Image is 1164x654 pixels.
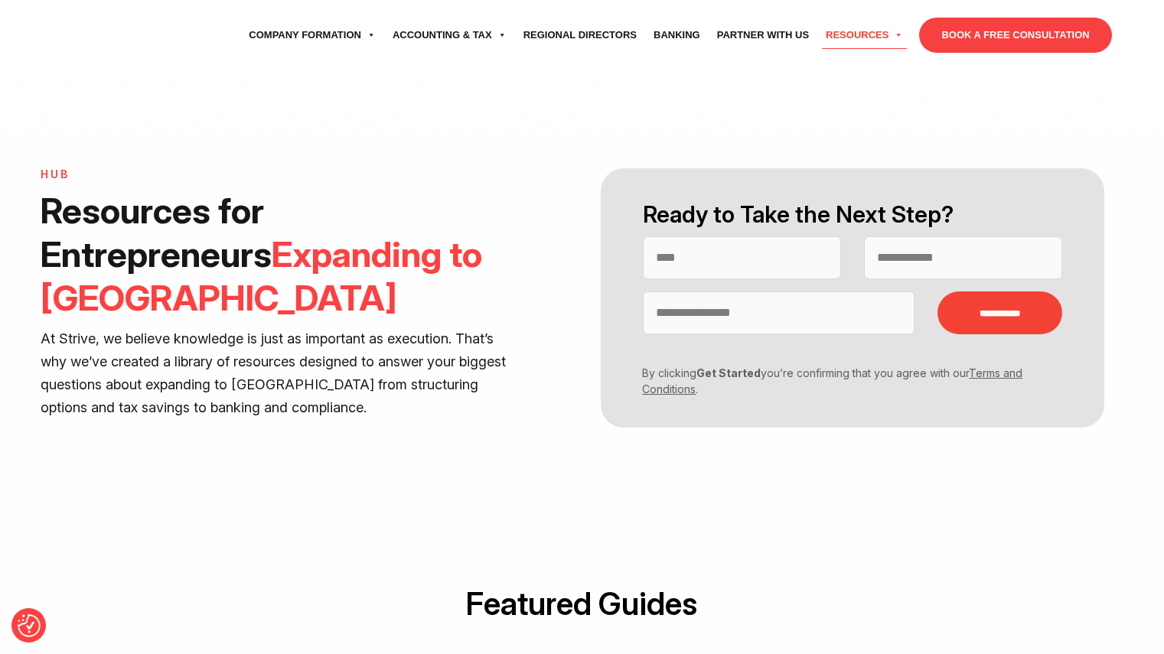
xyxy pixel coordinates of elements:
[52,16,167,54] img: svg+xml;nitro-empty-id=MTU3OjExNQ==-1;base64,PHN2ZyB2aWV3Qm94PSIwIDAgNzU4IDI1MSIgd2lkdGg9Ijc1OCIg...
[515,14,645,57] a: Regional Directors
[41,233,482,319] span: Expanding to [GEOGRAPHIC_DATA]
[919,18,1111,53] a: BOOK A FREE CONSULTATION
[240,14,384,57] a: Company Formation
[582,168,1123,428] form: Contact form
[41,168,506,181] h6: HUB
[631,365,1051,397] p: By clicking you’re confirming that you agree with our .
[52,583,1112,626] h2: Featured Guides
[696,366,761,379] strong: Get Started
[18,614,41,637] button: Consent Preferences
[18,614,41,637] img: Revisit consent button
[384,14,515,57] a: Accounting & Tax
[41,327,506,419] p: At Strive, we believe knowledge is just as important as execution. That’s why we’ve created a lib...
[643,199,1062,230] h2: Ready to Take the Next Step?
[642,366,1022,395] a: Terms and Conditions
[817,14,911,57] a: Resources
[645,14,709,57] a: Banking
[709,14,817,57] a: Partner with Us
[41,189,506,320] h1: Resources for Entrepreneurs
